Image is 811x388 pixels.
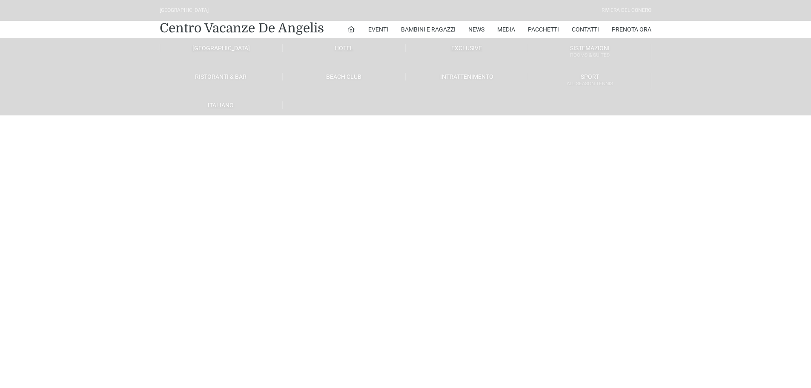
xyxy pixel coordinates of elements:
[406,44,529,52] a: Exclusive
[612,21,651,38] a: Prenota Ora
[160,73,283,80] a: Ristoranti & Bar
[528,51,651,59] small: Rooms & Suites
[160,44,283,52] a: [GEOGRAPHIC_DATA]
[406,73,529,80] a: Intrattenimento
[208,102,234,109] span: Italiano
[528,44,651,60] a: SistemazioniRooms & Suites
[401,21,456,38] a: Bambini e Ragazzi
[572,21,599,38] a: Contatti
[468,21,484,38] a: News
[497,21,515,38] a: Media
[160,6,209,14] div: [GEOGRAPHIC_DATA]
[602,6,651,14] div: Riviera Del Conero
[160,20,324,37] a: Centro Vacanze De Angelis
[368,21,388,38] a: Eventi
[528,21,559,38] a: Pacchetti
[283,73,406,80] a: Beach Club
[528,73,651,89] a: SportAll Season Tennis
[528,80,651,88] small: All Season Tennis
[283,44,406,52] a: Hotel
[160,101,283,109] a: Italiano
